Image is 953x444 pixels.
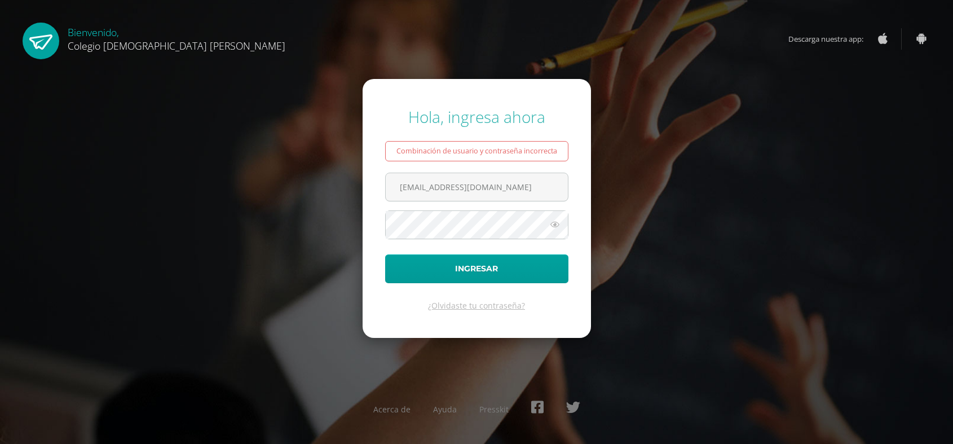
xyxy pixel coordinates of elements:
a: Presskit [479,404,509,415]
a: ¿Olvidaste tu contraseña? [428,300,525,311]
div: Bienvenido, [68,23,285,52]
a: Ayuda [433,404,457,415]
div: Hola, ingresa ahora [385,106,568,128]
a: Acerca de [373,404,411,415]
span: Colegio [DEMOGRAPHIC_DATA] [PERSON_NAME] [68,39,285,52]
input: Correo electrónico o usuario [386,173,568,201]
div: Combinación de usuario y contraseña incorrecta [385,141,568,161]
span: Descarga nuestra app: [788,28,875,50]
button: Ingresar [385,254,568,283]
